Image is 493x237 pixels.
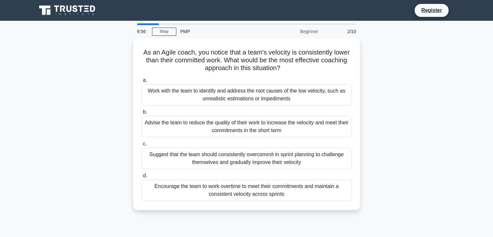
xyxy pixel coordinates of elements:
[142,148,352,169] div: Suggest that the team should consistently overcommit in sprint planning to challenge themselves a...
[142,180,352,201] div: Encourage the team to work overtime to meet their commitments and maintain a consistent velocity ...
[322,25,360,38] div: 2/10
[143,141,147,146] span: c.
[143,109,147,115] span: b.
[141,48,352,72] h5: As an Agile coach, you notice that a team's velocity is consistently lower than their committed w...
[152,28,176,36] a: Stop
[143,77,147,83] span: a.
[417,6,446,14] a: Register
[133,25,152,38] div: 9:56
[176,25,265,38] div: PMP
[142,116,352,137] div: Advise the team to reduce the quality of their work to increase the velocity and meet their commi...
[265,25,322,38] div: Beginner
[143,173,147,178] span: d.
[142,84,352,106] div: Work with the team to identify and address the root causes of the low velocity, such as unrealist...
